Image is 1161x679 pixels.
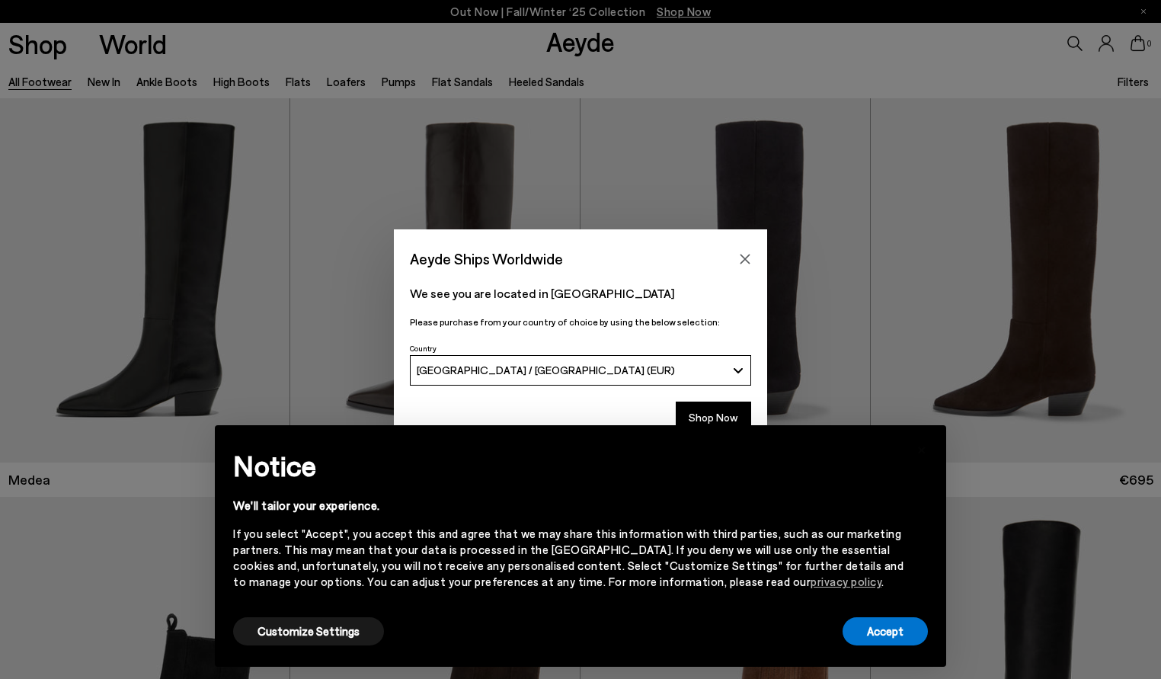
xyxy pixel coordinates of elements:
div: If you select "Accept", you accept this and agree that we may share this information with third p... [233,526,904,590]
span: Country [410,344,437,353]
button: Close [734,248,756,271]
a: privacy policy [811,575,881,588]
button: Close this notice [904,430,940,466]
span: × [916,437,927,459]
div: We'll tailor your experience. [233,498,904,514]
span: [GEOGRAPHIC_DATA] / [GEOGRAPHIC_DATA] (EUR) [417,364,675,376]
p: Please purchase from your country of choice by using the below selection: [410,315,751,329]
span: Aeyde Ships Worldwide [410,245,563,272]
button: Shop Now [676,402,751,434]
button: Customize Settings [233,617,384,645]
p: We see you are located in [GEOGRAPHIC_DATA] [410,284,751,303]
button: Accept [843,617,928,645]
h2: Notice [233,446,904,485]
